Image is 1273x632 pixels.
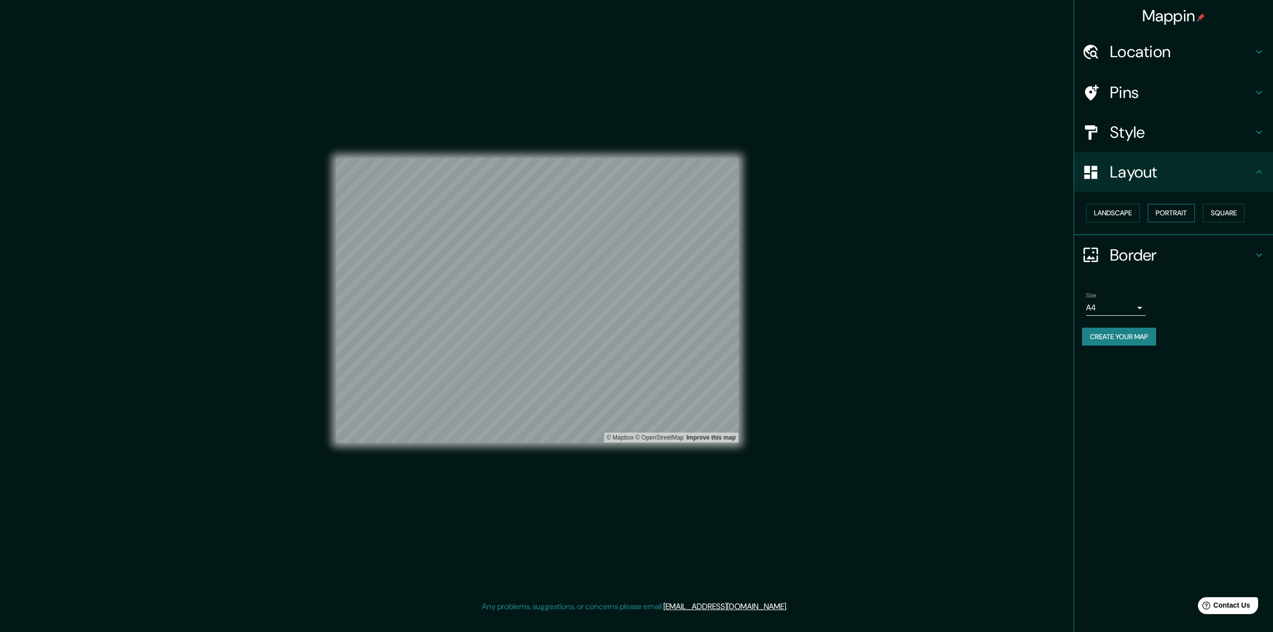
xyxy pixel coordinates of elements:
h4: Pins [1110,83,1253,102]
h4: Style [1110,122,1253,142]
a: OpenStreetMap [636,434,684,441]
a: Mapbox [607,434,634,441]
button: Portrait [1148,204,1195,222]
button: Square [1203,204,1245,222]
label: Size [1086,291,1096,299]
div: Location [1074,32,1273,72]
iframe: Help widget launcher [1184,593,1262,621]
div: . [789,601,791,613]
div: Pins [1074,73,1273,112]
h4: Location [1110,42,1253,62]
img: pin-icon.png [1197,13,1205,21]
div: Border [1074,235,1273,275]
div: Style [1074,112,1273,152]
h4: Mappin [1142,6,1205,26]
div: Layout [1074,152,1273,192]
h4: Layout [1110,162,1253,182]
canvas: Map [336,158,738,443]
a: Map feedback [686,434,735,441]
button: Create your map [1082,328,1156,346]
button: Landscape [1086,204,1140,222]
a: [EMAIL_ADDRESS][DOMAIN_NAME] [663,601,786,612]
p: Any problems, suggestions, or concerns please email . [482,601,788,613]
div: . [788,601,789,613]
h4: Border [1110,245,1253,265]
div: A4 [1086,300,1146,316]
